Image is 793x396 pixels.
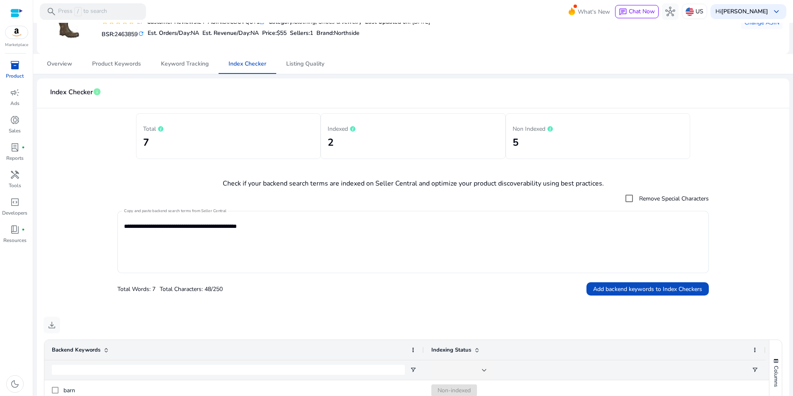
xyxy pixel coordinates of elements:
[290,30,313,37] h5: Sellers:
[365,18,409,26] b: Last Updated on
[10,170,20,180] span: handyman
[10,142,20,152] span: lab_profile
[10,379,20,389] span: dark_mode
[148,30,199,37] h5: Est. Orders/Day:
[5,26,28,39] img: amazon.svg
[147,18,198,26] b: Customer Reviews:
[686,7,694,16] img: us.svg
[2,209,27,217] p: Developers
[752,367,758,373] button: Open Filter Menu
[44,180,783,188] h4: Check if your backend search terms are indexed on Seller Central and optimize your product discov...
[92,61,141,67] span: Product Keywords
[268,18,294,26] b: Category:
[46,7,56,17] span: search
[63,386,75,394] span: barn
[328,137,499,149] h2: 2
[334,29,359,37] span: Northside
[5,42,28,48] p: Marketplace
[138,30,144,38] mat-icon: refresh
[143,123,314,133] p: Total
[93,88,101,96] span: info
[586,282,709,296] button: Add backend keywords to Index Checkers
[251,29,259,37] span: NA
[124,208,226,214] mat-label: Copy and paste backend search terms from Seller Central
[637,194,709,203] label: Remove Special Characters
[6,154,24,162] p: Reports
[310,29,313,37] span: 1
[22,146,25,149] span: fiber_manual_record
[117,285,156,293] p: Total Words: 7
[143,137,314,149] h2: 7
[74,7,82,16] span: /
[286,61,324,67] span: Listing Quality
[52,365,405,375] input: Backend Keywords Filter Input
[771,7,781,17] span: keyboard_arrow_down
[10,197,20,207] span: code_blocks
[715,9,768,15] p: Hi
[202,30,259,37] h5: Est. Revenue/Day:
[262,30,287,37] h5: Price:
[10,225,20,235] span: book_4
[9,127,21,134] p: Sales
[10,115,20,125] span: donut_small
[52,346,100,354] span: Backend Keywords
[191,29,199,37] span: NA
[328,123,499,133] p: Indexed
[22,228,25,231] span: fiber_manual_record
[10,60,20,70] span: inventory_2
[772,366,780,387] span: Columns
[410,367,416,373] button: Open Filter Menu
[615,5,659,18] button: chatChat Now
[50,85,93,100] span: Index Checker
[316,30,359,37] h5: :
[102,29,144,38] h5: BSR:
[513,123,684,133] p: Non Indexed
[662,3,679,20] button: hub
[47,320,57,330] span: download
[161,61,209,67] span: Keyword Tracking
[593,285,702,293] span: Add backend keywords to Index Checkers
[10,88,20,98] span: campaign
[665,7,675,17] span: hub
[47,61,72,67] span: Overview
[619,8,627,16] span: chat
[9,182,21,189] p: Tools
[3,237,27,244] p: Resources
[6,72,24,80] p: Product
[431,346,471,354] span: Indexing Status
[696,4,703,19] p: US
[208,18,223,26] b: ASIN:
[721,7,768,15] b: [PERSON_NAME]
[114,30,138,38] span: 2463859
[316,29,333,37] span: Brand
[277,29,287,37] span: $55
[629,7,655,15] span: Chat Now
[58,7,107,16] p: Press to search
[160,285,223,293] p: Total Characters: 48/250
[44,317,60,333] button: download
[10,100,19,107] p: Ads
[578,5,610,19] span: What's New
[229,61,266,67] span: Index Checker
[741,16,783,29] button: Change ASIN
[513,137,684,149] h2: 5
